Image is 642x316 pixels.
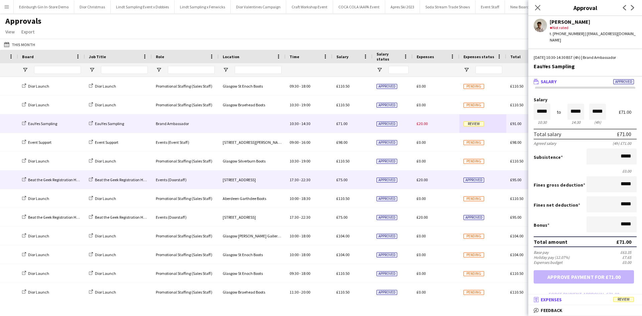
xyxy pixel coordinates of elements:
[377,196,397,201] span: Approved
[475,0,505,13] button: Event Staff
[22,271,49,276] a: Dior Launch
[534,131,561,137] div: Total salary
[301,271,310,276] span: 18:00
[417,159,426,164] span: £0.00
[301,140,310,145] span: 16:00
[534,238,567,245] div: Total amount
[528,305,642,315] mat-expansion-panel-header: Feedback
[528,77,642,87] mat-expansion-panel-header: SalaryApproved
[290,177,299,182] span: 17:30
[301,215,310,220] span: 22:30
[290,233,299,238] span: 10:00
[152,227,219,245] div: Promotional Staffing (Sales Staff)
[417,252,426,257] span: £0.00
[463,178,484,183] span: Approved
[336,252,349,257] span: £104.00
[290,215,299,220] span: 17:30
[95,177,148,182] span: Beat the Geek Registration Host
[22,102,49,107] a: Dior Launch
[336,102,349,107] span: £110.50
[290,54,299,59] span: Time
[463,196,484,201] span: Pending
[5,29,15,35] span: View
[299,121,301,126] span: -
[231,0,286,13] button: Dior Valentines Campaign
[417,177,428,182] span: £20.00
[617,131,631,137] div: £71.00
[28,84,49,89] span: Dior Launch
[463,84,484,89] span: Pending
[336,271,349,276] span: £110.50
[22,121,57,126] a: EauYes Sampling
[3,40,36,48] button: This Month
[95,159,116,164] span: Dior Launch
[152,283,219,301] div: Promotional Staffing (Sales Staff)
[377,252,397,257] span: Approved
[156,54,164,59] span: Role
[101,66,148,74] input: Job Title Filter Input
[510,233,523,238] span: £104.00
[152,245,219,264] div: Promotional Staffing (Sales Staff)
[613,79,634,84] span: Approved
[219,77,286,95] div: Glasgow St Enoch Boots
[22,140,51,145] a: Event Support
[219,208,286,226] div: [STREET_ADDRESS]
[89,67,95,73] button: Open Filter Menu
[290,252,299,257] span: 10:00
[290,196,299,201] span: 10:00
[152,208,219,226] div: Events (Doorstaff)
[550,31,637,43] div: t. [PHONE_NUMBER] | [EMAIL_ADDRESS][DOMAIN_NAME]
[156,67,162,73] button: Open Filter Menu
[95,290,116,295] span: Dior Launch
[299,159,301,164] span: -
[89,159,116,164] a: Dior Launch
[510,271,523,276] span: £110.50
[417,102,426,107] span: £0.00
[541,79,557,85] span: Salary
[95,140,118,145] span: Event Support
[336,159,349,164] span: £110.50
[152,77,219,95] div: Promotional Staffing (Sales Staff)
[286,0,333,13] button: Craft Workshop Event
[28,177,81,182] span: Beat the Geek Registration Host
[22,233,49,238] a: Dior Launch
[389,66,409,74] input: Salary status Filter Input
[175,0,231,13] button: Lindt Sampling x Fenwicks
[336,215,347,220] span: £75.00
[21,29,34,35] span: Export
[301,177,310,182] span: 22:30
[290,140,299,145] span: 09:00
[534,141,556,146] div: Agreed salary
[336,177,347,182] span: £75.00
[152,152,219,170] div: Promotional Staffing (Sales Staff)
[95,233,116,238] span: Dior Launch
[223,67,229,73] button: Open Filter Menu
[541,307,562,313] span: Feedback
[505,0,535,13] button: New Board
[417,54,434,59] span: Expenses
[463,252,484,257] span: Pending
[550,19,637,25] div: [PERSON_NAME]
[301,196,310,201] span: 18:30
[89,177,148,182] a: Beat the Geek Registration Host
[89,233,116,238] a: Dior Launch
[510,290,523,295] span: £110.50
[28,121,57,126] span: EauYes Sampling
[219,264,286,283] div: Glasgow St Enoch Boots
[290,84,299,89] span: 09:30
[219,189,286,208] div: Aberdeen Garthdee Boots
[299,215,301,220] span: -
[28,215,81,220] span: Beat the Geek Registration Host
[299,177,301,182] span: -
[95,252,116,257] span: Dior Launch
[550,25,637,31] div: Not rated
[34,66,81,74] input: Board Filter Input
[3,27,17,36] a: View
[89,121,124,126] a: EauYes Sampling
[510,54,521,59] span: Total
[336,196,349,201] span: £110.50
[463,159,484,164] span: Pending
[152,133,219,151] div: Events (Event Staff)
[336,290,349,295] span: £110.50
[377,51,401,62] span: Salary status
